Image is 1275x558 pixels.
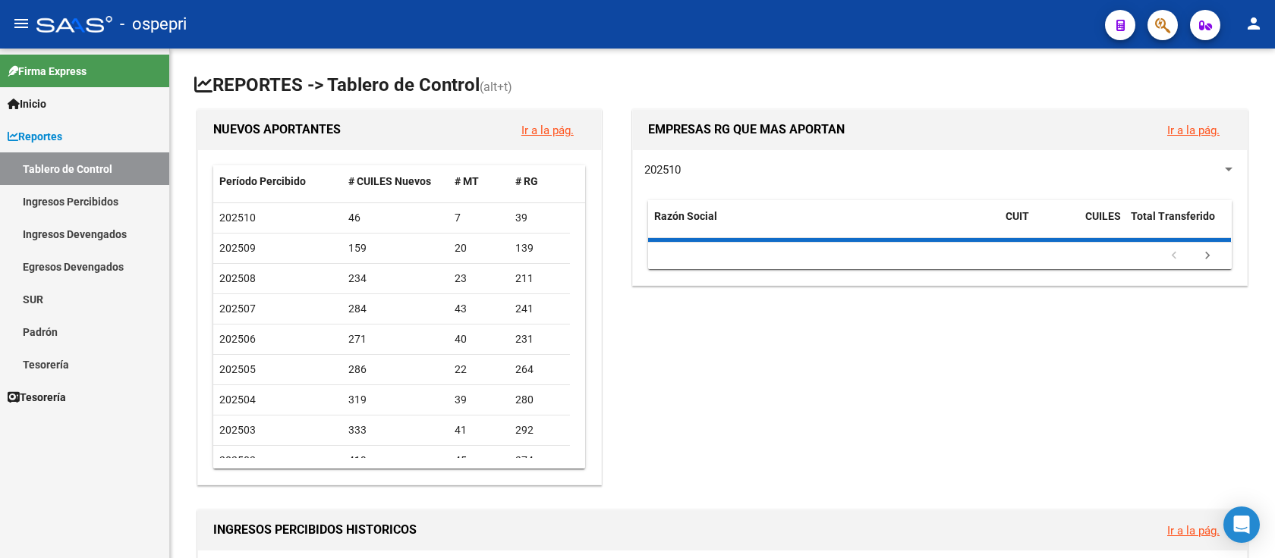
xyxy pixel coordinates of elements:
[348,361,442,378] div: 286
[515,270,564,287] div: 211
[213,522,417,537] span: INGRESOS PERCIBIDOS HISTORICOS
[348,422,442,439] div: 333
[515,209,564,227] div: 39
[219,363,256,375] span: 202505
[455,270,503,287] div: 23
[348,452,442,469] div: 419
[648,122,845,136] span: EMPRESAS RG QUE MAS APORTAN
[219,303,256,315] span: 202507
[455,240,503,257] div: 20
[1167,524,1220,538] a: Ir a la pág.
[8,63,87,80] span: Firma Express
[348,175,431,187] span: # CUILES Nuevos
[455,361,503,378] div: 22
[515,452,564,469] div: 374
[1085,210,1121,222] span: CUILES
[515,422,564,439] div: 292
[455,175,479,187] span: # MT
[213,165,342,198] datatable-header-cell: Período Percibido
[455,452,503,469] div: 45
[1125,200,1231,250] datatable-header-cell: Total Transferido
[8,128,62,145] span: Reportes
[515,361,564,378] div: 264
[1167,124,1220,137] a: Ir a la pág.
[515,300,564,318] div: 241
[1131,210,1215,222] span: Total Transferido
[219,272,256,284] span: 202508
[515,331,564,348] div: 231
[455,391,503,409] div: 39
[219,333,256,345] span: 202506
[1079,200,1125,250] datatable-header-cell: CUILES
[480,80,512,94] span: (alt+t)
[348,300,442,318] div: 284
[1006,210,1029,222] span: CUIT
[213,122,341,136] span: NUEVOS APORTANTES
[219,393,256,406] span: 202504
[654,210,717,222] span: Razón Social
[515,240,564,257] div: 139
[1223,506,1260,543] div: Open Intercom Messenger
[348,391,442,409] div: 319
[515,175,538,187] span: # RG
[1155,116,1232,144] button: Ir a la pág.
[644,163,681,177] span: 202510
[449,165,509,198] datatable-header-cell: # MT
[455,300,503,318] div: 43
[348,331,442,348] div: 271
[1155,516,1232,544] button: Ir a la pág.
[1193,248,1222,265] a: go to next page
[219,212,256,224] span: 202510
[509,165,570,198] datatable-header-cell: # RG
[1000,200,1079,250] datatable-header-cell: CUIT
[1160,248,1188,265] a: go to previous page
[348,270,442,287] div: 234
[1245,14,1263,33] mat-icon: person
[521,124,574,137] a: Ir a la pág.
[509,116,586,144] button: Ir a la pág.
[219,242,256,254] span: 202509
[515,391,564,409] div: 280
[219,175,306,187] span: Período Percibido
[648,200,1000,250] datatable-header-cell: Razón Social
[12,14,30,33] mat-icon: menu
[342,165,449,198] datatable-header-cell: # CUILES Nuevos
[348,240,442,257] div: 159
[455,209,503,227] div: 7
[120,8,187,41] span: - ospepri
[219,454,256,466] span: 202502
[194,73,1251,99] h1: REPORTES -> Tablero de Control
[8,389,66,406] span: Tesorería
[455,422,503,439] div: 41
[348,209,442,227] div: 46
[219,424,256,436] span: 202503
[8,96,46,112] span: Inicio
[455,331,503,348] div: 40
